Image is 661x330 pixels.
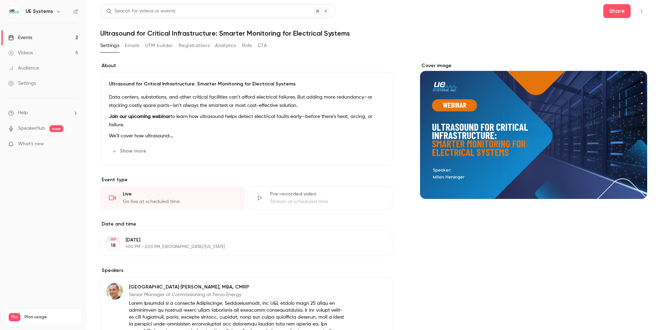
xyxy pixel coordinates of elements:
div: Settings [8,80,36,87]
h6: UE Systems [26,8,53,15]
p: Data centers, substations, and other critical facilities can’t afford electrical failures. But ad... [109,93,384,110]
p: 18 [111,242,116,249]
label: About [100,62,392,69]
label: Cover image [420,62,647,69]
span: What's new [18,140,44,148]
button: Share [603,4,631,18]
label: Speakers [100,267,392,274]
button: Polls [242,40,252,51]
button: UTM builder [145,40,173,51]
button: Registrations [179,40,210,51]
section: Cover image [420,62,647,199]
p: to learn how ultrasound helps detect electrical faults early—before there’s heat, arcing, or fail... [109,112,384,129]
div: Events [8,34,32,41]
img: Milan Heninger, MBA, CMRP [106,283,123,300]
h1: Ultrasound for Critical Infrastructure: Smarter Monitoring for Electrical Systems [100,29,647,37]
span: Plan usage [25,314,78,320]
p: Event type [100,176,392,183]
div: Pre-recorded video [270,191,383,198]
div: Go live at scheduled time [123,198,236,205]
div: LiveGo live at scheduled time [100,186,245,210]
button: Analytics [215,40,236,51]
iframe: Noticeable Trigger [70,141,78,147]
button: Settings [100,40,119,51]
p: [GEOGRAPHIC_DATA] [PERSON_NAME], MBA, CMRP [129,284,347,291]
div: Audience [8,65,39,72]
button: Emails [125,40,139,51]
a: SpeakerHub [18,125,45,132]
span: Pro [9,313,20,321]
button: Show more [109,146,150,157]
p: [DATE] [125,237,356,244]
div: SEP [107,237,119,242]
li: help-dropdown-opener [8,109,78,117]
img: UE Systems [9,6,20,17]
div: Videos [8,49,33,56]
div: Pre-recorded videoStream at scheduled time [248,186,392,210]
p: Senior Manager of Commissioning at Fervo Energy [129,291,347,298]
span: Help [18,109,28,117]
div: Live [123,191,236,198]
p: Ultrasound for Critical Infrastructure: Smarter Monitoring for Electrical Systems [109,81,384,88]
strong: Join our upcoming webinar [109,114,170,119]
p: We'll cover how ultrasound: [109,132,384,140]
div: Search for videos or events [106,8,175,15]
span: new [49,125,63,132]
p: 1:00 PM - 2:00 PM, [GEOGRAPHIC_DATA]/[US_STATE] [125,244,356,250]
button: CTA [258,40,267,51]
label: Date and time [100,221,392,228]
div: Stream at scheduled time [270,198,383,205]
